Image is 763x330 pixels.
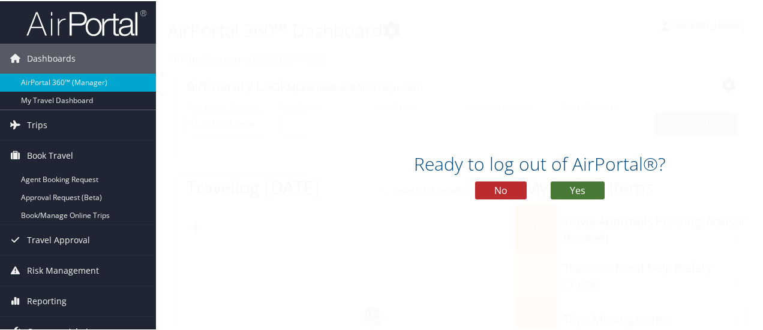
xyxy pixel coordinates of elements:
[27,285,67,315] span: Reporting
[27,140,73,169] span: Book Travel
[27,255,99,284] span: Risk Management
[27,109,47,139] span: Trips
[26,8,146,36] img: airportal-logo.png
[551,180,605,198] button: Yes
[27,224,90,254] span: Travel Approval
[27,43,76,72] span: Dashboards
[475,180,527,198] button: No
